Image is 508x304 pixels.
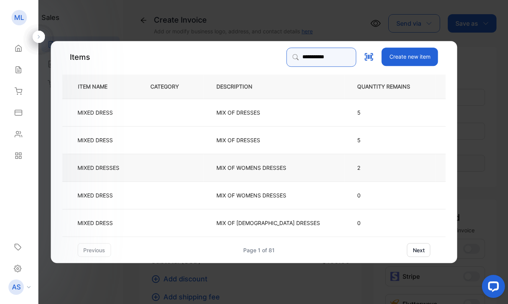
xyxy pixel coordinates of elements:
p: MIXED DRESS [78,219,113,227]
div: Page 1 of 81 [243,246,275,254]
p: 5 [357,108,422,117]
p: 0 [357,219,422,227]
p: MIX OF WOMENS DRESSES [216,191,286,199]
p: 5 [357,136,422,144]
p: ITEM NAME [75,82,120,90]
p: CATEGORY [150,82,191,90]
p: MIX OF DRESSES [216,136,260,144]
p: MIX OF DRESSES [216,108,260,117]
p: MIX OF [DEMOGRAPHIC_DATA] DRESSES [216,219,320,227]
p: MIX OF WOMENS DRESSES [216,164,286,172]
p: AS [12,282,21,292]
p: 0 [357,191,422,199]
p: MIXED DRESS [78,136,113,144]
p: ML [14,13,24,23]
button: Create new item [382,48,438,66]
p: QUANTITY REMAINS [357,82,422,90]
p: DESCRIPTION [216,82,265,90]
p: MIXED DRESSES [78,164,119,172]
p: MIXED DRESS [78,108,113,117]
iframe: LiveChat chat widget [476,272,508,304]
p: Items [70,51,90,63]
button: previous [78,243,111,257]
p: MIXED DRESS [78,191,113,199]
button: next [407,243,430,257]
p: 2 [357,164,422,172]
